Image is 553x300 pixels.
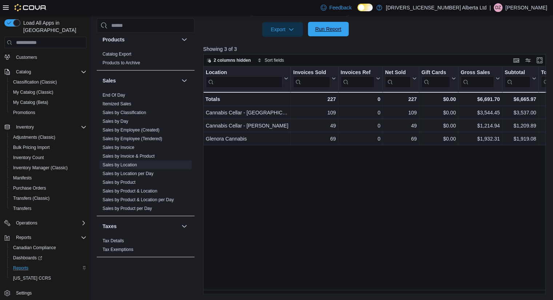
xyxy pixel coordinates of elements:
a: Dashboards [7,253,89,263]
div: Location [206,69,282,76]
a: Adjustments (Classic) [10,133,58,142]
a: My Catalog (Beta) [10,98,51,107]
button: Invoices Sold [293,69,336,88]
a: Sales by Invoice & Product [103,154,155,159]
div: Location [206,69,282,88]
button: My Catalog (Classic) [7,87,89,97]
span: Catalog [13,68,87,76]
img: Cova [15,4,47,11]
a: Sales by Invoice [103,145,134,150]
div: $6,691.70 [461,95,500,104]
button: Customers [1,52,89,62]
span: Canadian Compliance [10,243,87,252]
div: $0.00 [421,134,456,143]
span: Manifests [10,174,87,182]
button: Export [262,22,303,37]
span: Promotions [13,110,35,115]
div: Sales [97,91,195,216]
span: Tax Exemptions [103,247,133,252]
span: Transfers [10,204,87,213]
span: Bulk Pricing Import [10,143,87,152]
span: Sort fields [265,57,284,63]
span: Catalog Export [103,51,131,57]
div: 0 [340,121,380,130]
div: 227 [385,95,417,104]
div: $1,209.89 [505,121,536,130]
button: Location [206,69,288,88]
button: Inventory Count [7,153,89,163]
a: Manifests [10,174,35,182]
span: Sales by Location [103,162,137,168]
span: 2 columns hidden [214,57,251,63]
button: Taxes [180,222,189,231]
div: Taxes [97,236,195,257]
a: Promotions [10,108,38,117]
span: DZ [495,3,501,12]
a: End Of Day [103,93,125,98]
span: Products to Archive [103,60,140,66]
span: Reports [10,264,87,272]
p: | [489,3,491,12]
span: Sales by Product & Location per Day [103,197,174,203]
button: Keyboard shortcuts [512,56,521,65]
button: Inventory [13,123,37,131]
button: Adjustments (Classic) [7,132,89,142]
div: $1,214.94 [461,121,500,130]
button: Bulk Pricing Import [7,142,89,153]
button: [US_STATE] CCRS [7,273,89,283]
span: Sales by Employee (Tendered) [103,136,162,142]
p: [PERSON_NAME] [505,3,547,12]
a: Classification (Classic) [10,78,60,86]
span: Reports [13,265,28,271]
button: Taxes [103,223,179,230]
button: Sales [180,76,189,85]
button: Inventory Manager (Classic) [7,163,89,173]
span: Dark Mode [357,11,358,12]
a: Sales by Product & Location per Day [103,197,174,202]
button: Inventory [1,122,89,132]
div: Invoices Ref [340,69,374,76]
span: Sales by Location per Day [103,171,153,177]
a: Sales by Employee (Tendered) [103,136,162,141]
div: 0 [340,95,380,104]
span: End Of Day [103,92,125,98]
a: Sales by Day [103,119,128,124]
a: Reports [10,264,31,272]
div: Net Sold [385,69,411,88]
button: 2 columns hidden [204,56,254,65]
span: Load All Apps in [GEOGRAPHIC_DATA] [20,19,87,34]
div: 227 [293,95,336,104]
a: Tax Details [103,238,124,243]
div: $1,932.31 [461,134,500,143]
div: Glenora Cannabis [206,134,288,143]
a: Inventory Count [10,153,47,162]
div: 69 [385,134,417,143]
button: Operations [1,218,89,228]
span: Adjustments (Classic) [13,134,55,140]
button: Sort fields [255,56,287,65]
p: Showing 3 of 3 [203,45,549,53]
button: Reports [7,263,89,273]
span: Bulk Pricing Import [13,145,50,150]
div: Products [97,50,195,70]
span: Dashboards [10,254,87,262]
button: Catalog [13,68,34,76]
button: Gross Sales [461,69,500,88]
span: Sales by Product [103,179,136,185]
span: Export [267,22,298,37]
a: Dashboards [10,254,45,262]
span: Operations [16,220,37,226]
a: Purchase Orders [10,184,49,192]
a: Inventory Manager (Classic) [10,163,71,172]
a: Settings [13,289,35,297]
span: Customers [13,53,87,62]
div: Invoices Sold [293,69,330,88]
a: My Catalog (Classic) [10,88,56,97]
div: $1,919.08 [505,134,536,143]
a: Itemized Sales [103,101,131,106]
span: Inventory Count [13,155,44,161]
input: Dark Mode [357,4,373,11]
span: Classification (Classic) [10,78,87,86]
span: Customers [16,54,37,60]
